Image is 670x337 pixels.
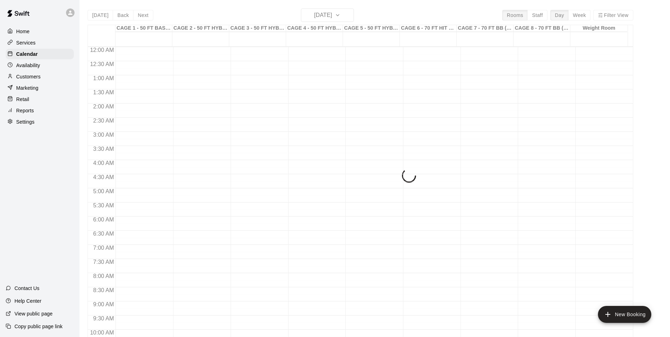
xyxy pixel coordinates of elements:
[16,118,35,125] p: Settings
[91,231,116,237] span: 6:30 AM
[91,245,116,251] span: 7:00 AM
[91,174,116,180] span: 4:30 AM
[6,83,74,93] a: Marketing
[88,61,116,67] span: 12:30 AM
[6,94,74,105] a: Retail
[400,25,457,32] div: CAGE 6 - 70 FT HIT TRAX
[91,315,116,321] span: 9:30 AM
[14,285,40,292] p: Contact Us
[91,160,116,166] span: 4:00 AM
[16,51,38,58] p: Calendar
[91,188,116,194] span: 5:00 AM
[91,217,116,223] span: 6:00 AM
[14,297,41,305] p: Help Center
[286,25,343,32] div: CAGE 4 - 50 FT HYBRID BB/SB
[14,310,53,317] p: View public page
[91,301,116,307] span: 9:00 AM
[172,25,229,32] div: CAGE 2 - 50 FT HYBRID BB/SB
[6,26,74,37] a: Home
[88,47,116,53] span: 12:00 AM
[91,273,116,279] span: 8:00 AM
[6,60,74,71] a: Availability
[16,28,30,35] p: Home
[91,118,116,124] span: 2:30 AM
[91,146,116,152] span: 3:30 AM
[6,105,74,116] a: Reports
[6,49,74,59] a: Calendar
[91,202,116,208] span: 5:30 AM
[514,25,570,32] div: CAGE 8 - 70 FT BB (w/ pitching mound)
[91,132,116,138] span: 3:00 AM
[16,62,40,69] p: Availability
[229,25,286,32] div: CAGE 3 - 50 FT HYBRID BB/SB
[570,25,627,32] div: Weight Room
[16,84,38,91] p: Marketing
[14,323,63,330] p: Copy public page link
[457,25,514,32] div: CAGE 7 - 70 FT BB (w/ pitching mound)
[16,107,34,114] p: Reports
[115,25,172,32] div: CAGE 1 - 50 FT BASEBALL w/ Auto Feeder
[91,89,116,95] span: 1:30 AM
[91,104,116,110] span: 2:00 AM
[16,39,36,46] p: Services
[91,75,116,81] span: 1:00 AM
[91,287,116,293] span: 8:30 AM
[91,259,116,265] span: 7:30 AM
[6,117,74,127] a: Settings
[6,37,74,48] a: Services
[88,330,116,336] span: 10:00 AM
[16,96,29,103] p: Retail
[6,71,74,82] a: Customers
[598,306,651,323] button: add
[343,25,400,32] div: CAGE 5 - 50 FT HYBRID SB/BB
[16,73,41,80] p: Customers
